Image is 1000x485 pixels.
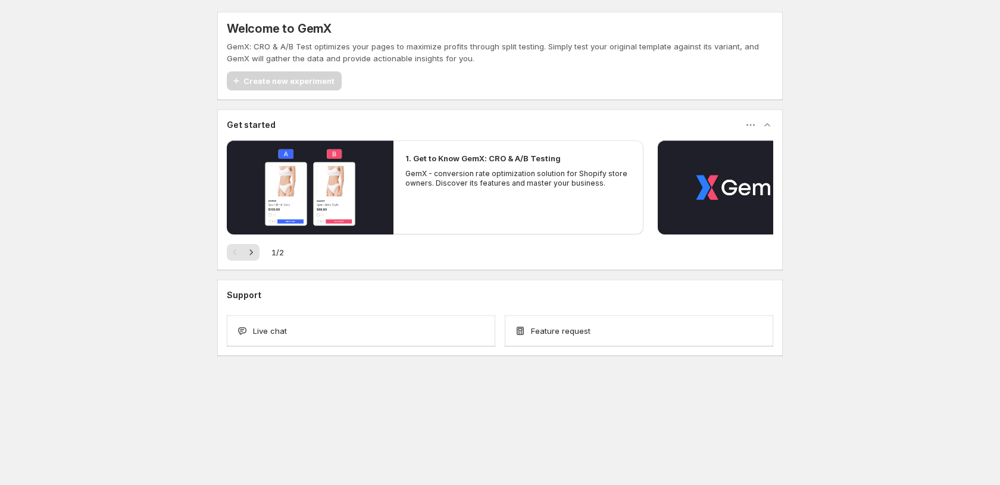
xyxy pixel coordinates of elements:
h2: 1. Get to Know GemX: CRO & A/B Testing [405,152,561,164]
p: GemX - conversion rate optimization solution for Shopify store owners. Discover its features and ... [405,169,632,188]
h3: Get started [227,119,276,131]
span: Live chat [253,325,287,337]
h3: Support [227,289,261,301]
span: Feature request [531,325,590,337]
h5: Welcome to GemX [227,21,332,36]
span: 1 / 2 [271,246,284,258]
p: GemX: CRO & A/B Test optimizes your pages to maximize profits through split testing. Simply test ... [227,40,773,64]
